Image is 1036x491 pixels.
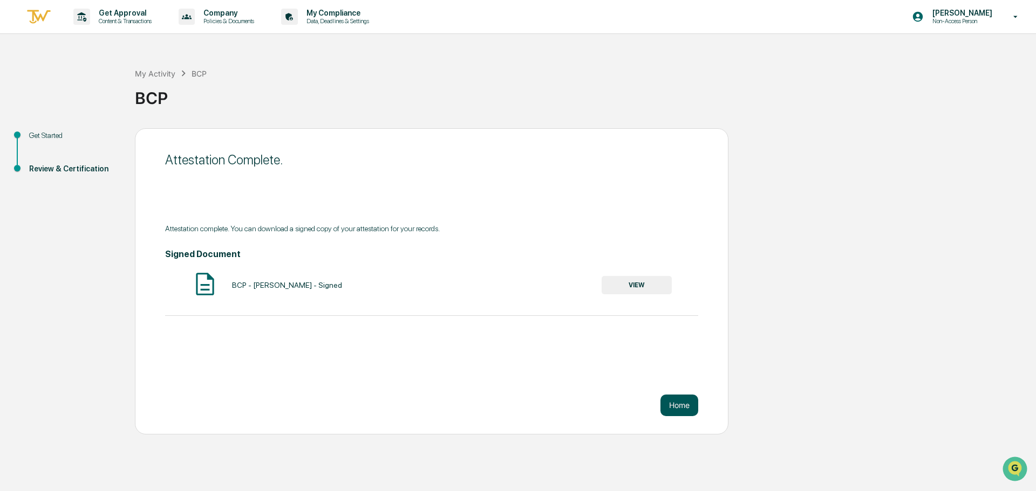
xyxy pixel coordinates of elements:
[298,17,374,25] p: Data, Deadlines & Settings
[11,157,19,166] div: 🔎
[6,132,74,151] a: 🖐️Preclearance
[29,130,118,141] div: Get Started
[1001,455,1031,485] iframe: Open customer support
[165,249,698,259] h4: Signed Document
[6,152,72,171] a: 🔎Data Lookup
[90,17,157,25] p: Content & Transactions
[74,132,138,151] a: 🗄️Attestations
[192,271,219,298] img: Document Icon
[11,137,19,146] div: 🖐️
[232,281,342,289] div: BCP - [PERSON_NAME] - Signed
[37,93,137,102] div: We're available if you need us!
[195,9,260,17] p: Company
[924,9,998,17] p: [PERSON_NAME]
[26,8,52,26] img: logo
[29,163,118,175] div: Review & Certification
[298,9,374,17] p: My Compliance
[107,183,131,191] span: Pylon
[165,152,698,168] div: Attestation Complete.
[660,395,698,416] button: Home
[22,156,68,167] span: Data Lookup
[183,86,196,99] button: Start new chat
[602,276,672,294] button: VIEW
[28,49,178,60] input: Clear
[89,136,134,147] span: Attestations
[135,80,1031,108] div: BCP
[11,23,196,40] p: How can we help?
[192,69,207,78] div: BCP
[165,224,698,233] div: Attestation complete. You can download a signed copy of your attestation for your records.
[22,136,70,147] span: Preclearance
[90,9,157,17] p: Get Approval
[135,69,175,78] div: My Activity
[924,17,998,25] p: Non-Access Person
[76,182,131,191] a: Powered byPylon
[78,137,87,146] div: 🗄️
[195,17,260,25] p: Policies & Documents
[37,82,177,93] div: Start new chat
[11,82,30,102] img: 1746055101610-c473b297-6a78-478c-a979-82029cc54cd1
